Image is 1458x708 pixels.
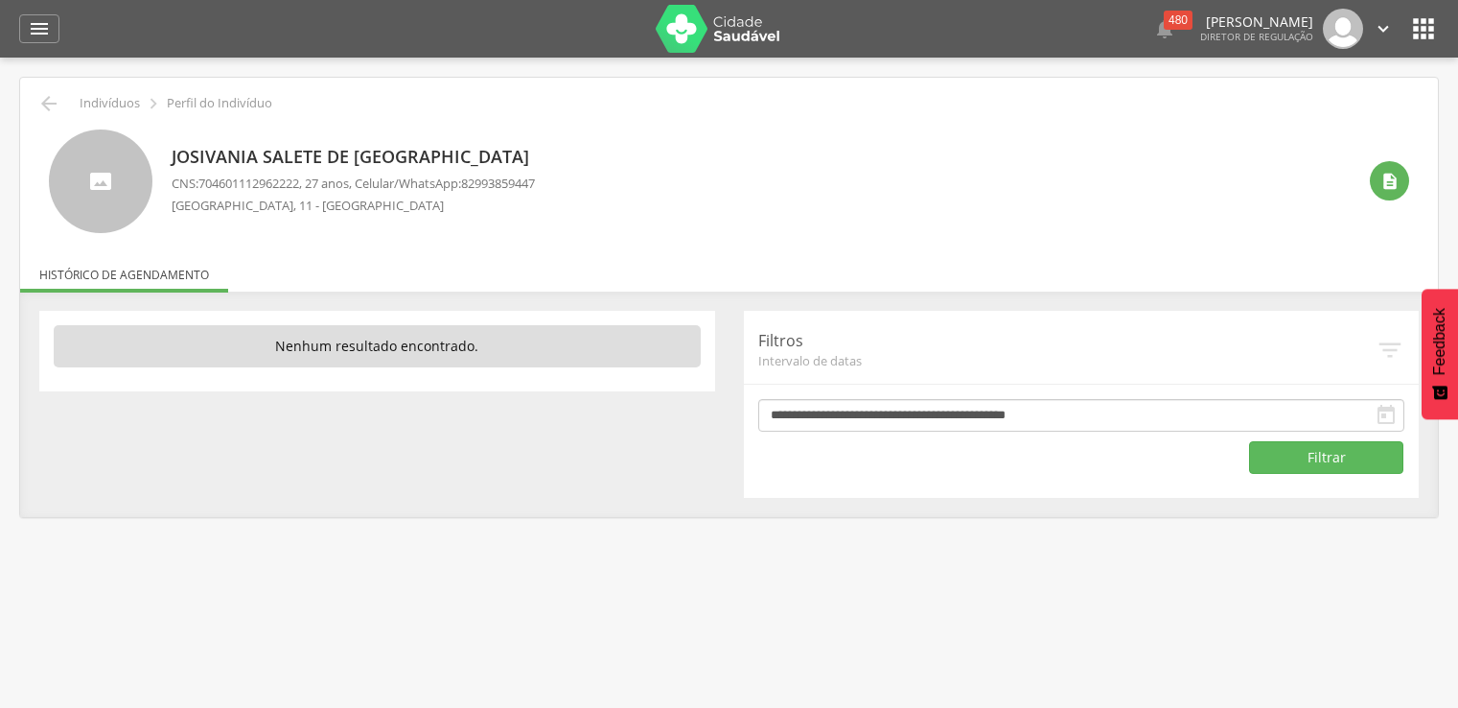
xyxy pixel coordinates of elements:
[1200,15,1313,29] p: [PERSON_NAME]
[19,14,59,43] a: 
[1422,289,1458,419] button: Feedback - Mostrar pesquisa
[1164,11,1192,30] div: 480
[54,325,701,367] p: Nenhum resultado encontrado.
[1200,30,1313,43] span: Diretor de regulação
[1373,18,1394,39] i: 
[37,92,60,115] i: 
[143,93,164,114] i: 
[28,17,51,40] i: 
[1153,9,1176,49] a:  480
[172,197,535,215] p: [GEOGRAPHIC_DATA], 11 - [GEOGRAPHIC_DATA]
[758,352,1377,369] span: Intervalo de datas
[461,175,535,192] span: 82993859447
[1376,336,1404,365] i: 
[1408,13,1439,44] i: 
[172,145,539,170] p: Josivania Salete de [GEOGRAPHIC_DATA]
[1380,172,1400,191] i: 
[1373,9,1394,49] a: 
[1249,441,1403,474] button: Filtrar
[167,96,272,111] p: Perfil do Indivíduo
[198,175,299,192] span: 704601112962222
[1375,404,1398,427] i: 
[758,330,1377,352] p: Filtros
[80,96,140,111] p: Indivíduos
[172,175,535,193] p: CNS: , 27 anos, Celular/WhatsApp:
[1431,308,1448,375] span: Feedback
[1153,17,1176,40] i: 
